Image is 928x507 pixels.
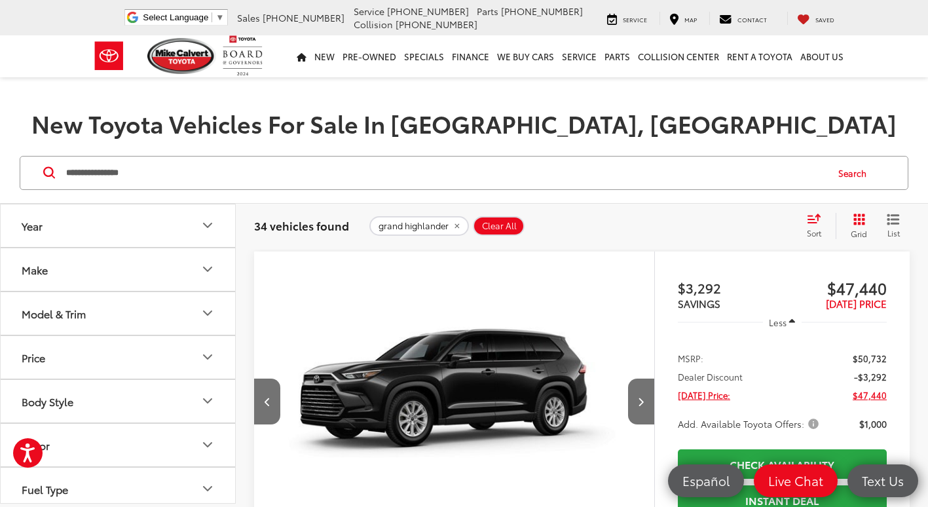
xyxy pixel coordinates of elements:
span: $47,440 [853,388,887,402]
button: ColorColor [1,424,236,466]
a: Finance [448,35,493,77]
button: YearYear [1,204,236,247]
span: Service [623,15,647,24]
a: Specials [400,35,448,77]
div: Price [22,351,45,364]
span: Live Chat [762,472,830,489]
button: Grid View [836,213,877,239]
span: ▼ [215,12,224,22]
div: Color [22,439,50,451]
span: Grid [851,228,867,239]
span: $47,440 [782,278,887,297]
span: Map [684,15,697,24]
a: WE BUY CARS [493,35,558,77]
a: Parts [601,35,634,77]
a: My Saved Vehicles [787,12,844,25]
a: New [310,35,339,77]
span: [PHONE_NUMBER] [263,11,344,24]
a: Check Availability [678,449,887,479]
div: Body Style [200,393,215,409]
span: List [887,227,900,238]
span: [PHONE_NUMBER] [501,5,583,18]
span: Less [769,316,787,328]
span: 34 vehicles found [254,217,349,233]
span: [DATE] PRICE [826,296,887,310]
button: Body StyleBody Style [1,380,236,423]
button: Add. Available Toyota Offers: [678,417,823,430]
div: Price [200,349,215,365]
span: Contact [737,15,767,24]
span: SAVINGS [678,296,720,310]
div: Make [22,263,48,276]
input: Search by Make, Model, or Keyword [65,157,826,189]
span: [DATE] Price: [678,388,730,402]
img: Toyota [84,35,134,77]
a: Live Chat [754,464,838,497]
img: Mike Calvert Toyota [147,38,217,74]
a: Collision Center [634,35,723,77]
span: [PHONE_NUMBER] [387,5,469,18]
button: PricePrice [1,336,236,379]
a: Select Language​ [143,12,224,22]
button: Next image [628,379,654,424]
button: Less [763,310,802,334]
span: $50,732 [853,352,887,365]
a: Text Us [847,464,918,497]
a: About Us [796,35,847,77]
span: -$3,292 [854,370,887,383]
span: Parts [477,5,498,18]
span: Service [354,5,384,18]
span: Collision [354,18,393,31]
div: Fuel Type [200,481,215,497]
a: Map [659,12,707,25]
button: List View [877,213,910,239]
div: Year [22,219,43,232]
span: Español [676,472,736,489]
div: Model & Trim [200,305,215,321]
span: Text Us [855,472,910,489]
a: Español [668,464,744,497]
span: Add. Available Toyota Offers: [678,417,821,430]
button: Previous image [254,379,280,424]
span: Select Language [143,12,208,22]
button: Clear All [473,216,525,236]
span: Dealer Discount [678,370,743,383]
button: remove grand%20highlander [369,216,469,236]
a: Service [558,35,601,77]
button: Select sort value [800,213,836,239]
button: Search [826,157,885,189]
div: Make [200,261,215,277]
a: Contact [709,12,777,25]
span: Sort [807,227,821,238]
span: MSRP: [678,352,703,365]
a: Home [293,35,310,77]
a: Service [597,12,657,25]
span: [PHONE_NUMBER] [396,18,477,31]
button: MakeMake [1,248,236,291]
span: $1,000 [859,417,887,430]
div: Model & Trim [22,307,86,320]
div: Body Style [22,395,73,407]
span: Clear All [482,221,517,231]
div: Year [200,217,215,233]
span: $3,292 [678,278,783,297]
button: Model & TrimModel & Trim [1,292,236,335]
span: grand highlander [379,221,449,231]
span: Sales [237,11,260,24]
span: Saved [815,15,834,24]
a: Rent a Toyota [723,35,796,77]
div: Color [200,437,215,453]
div: Fuel Type [22,483,68,495]
a: Pre-Owned [339,35,400,77]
